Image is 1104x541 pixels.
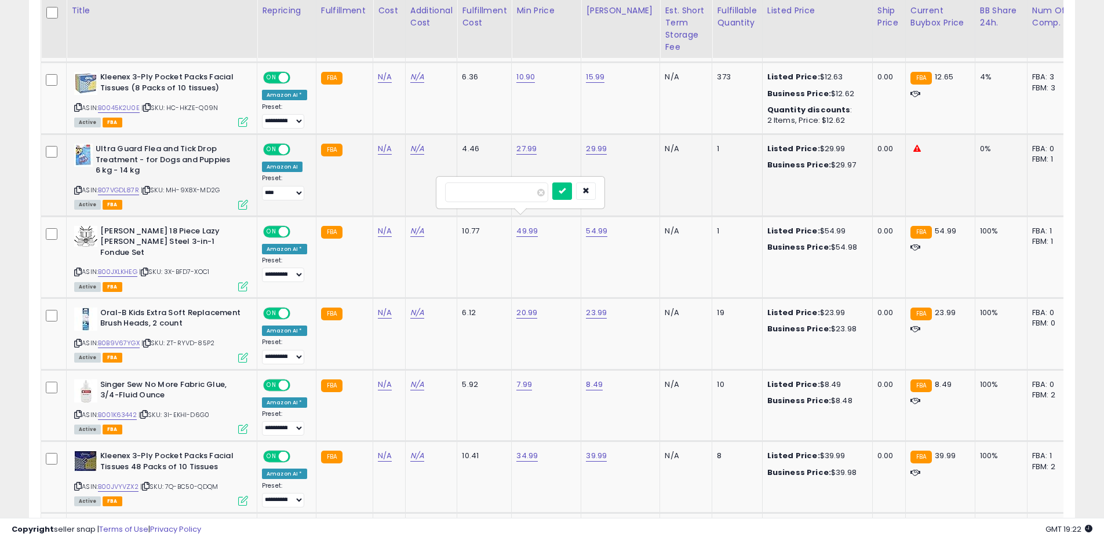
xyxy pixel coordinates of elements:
span: All listings currently available for purchase on Amazon [74,425,101,434]
div: $54.99 [767,226,863,236]
div: N/A [665,451,703,461]
a: B00JVYVZX2 [98,482,139,492]
div: 10 [717,379,753,390]
small: FBA [321,451,343,463]
span: 2025-09-7 19:22 GMT [1045,524,1092,535]
span: FBA [103,353,122,363]
span: OFF [289,452,307,462]
a: B00JXLKHEG [98,267,137,277]
div: Amazon AI * [262,397,307,408]
span: 8.49 [935,379,952,390]
div: $54.98 [767,242,863,253]
div: 100% [980,226,1018,236]
div: Preset: [262,174,307,200]
span: All listings currently available for purchase on Amazon [74,200,101,210]
a: 8.49 [586,379,603,390]
a: N/A [410,143,424,155]
div: N/A [665,308,703,318]
div: 5.92 [462,379,502,390]
div: $39.99 [767,451,863,461]
div: 10.41 [462,451,502,461]
span: ON [264,380,279,390]
b: Business Price: [767,467,831,478]
b: [PERSON_NAME] 18 Piece Lazy [PERSON_NAME] Steel 3-in-1 Fondue Set [100,226,241,261]
div: N/A [665,72,703,82]
span: OFF [289,145,307,155]
a: 39.99 [586,450,607,462]
div: ASIN: [74,308,248,361]
div: Listed Price [767,5,868,17]
div: 2 Items, Price: $12.62 [767,115,863,126]
span: 39.99 [935,450,956,461]
b: Listed Price: [767,143,820,154]
img: 41hqFS9qL8L._SL40_.jpg [74,308,97,331]
div: 0.00 [877,379,897,390]
div: 10.77 [462,226,502,236]
span: FBA [103,118,122,127]
a: N/A [378,450,392,462]
img: 51xrCtC5kEL._SL40_.jpg [74,72,97,95]
a: 20.99 [516,307,537,319]
b: Listed Price: [767,379,820,390]
span: All listings currently available for purchase on Amazon [74,282,101,292]
span: OFF [289,308,307,318]
small: FBA [321,308,343,320]
small: FBA [321,144,343,156]
b: Kleenex 3-Ply Pocket Packs Facial Tissues (8 Packs of 10 tissues) [100,72,241,96]
span: OFF [289,73,307,83]
span: | SKU: 7Q-BC50-QDQM [140,482,218,491]
small: FBA [321,226,343,239]
b: Business Price: [767,88,831,99]
span: All listings currently available for purchase on Amazon [74,118,101,127]
span: 12.65 [935,71,953,82]
div: 1 [717,226,753,236]
div: Preset: [262,482,307,508]
span: FBA [103,425,122,434]
a: 10.90 [516,71,535,83]
a: 23.99 [586,307,607,319]
div: 6.36 [462,72,502,82]
span: | SKU: MH-9X8X-MD2G [141,185,220,195]
span: FBA [103,282,122,292]
div: 4% [980,72,1018,82]
div: 100% [980,308,1018,318]
small: FBA [910,72,932,85]
a: N/A [378,379,392,390]
div: Amazon AI * [262,326,307,336]
div: FBM: 2 [1032,390,1070,400]
b: Listed Price: [767,307,820,318]
b: Oral-B Kids Extra Soft Replacement Brush Heads, 2 count [100,308,241,332]
a: N/A [378,225,392,237]
div: Current Buybox Price [910,5,970,29]
a: N/A [410,379,424,390]
div: ASIN: [74,226,248,290]
b: Quantity discounts [767,104,851,115]
a: 54.99 [586,225,607,237]
div: 1 [717,144,753,154]
div: Fulfillment Cost [462,5,507,29]
a: B001K63442 [98,410,137,420]
div: Amazon AI * [262,244,307,254]
div: : [767,105,863,115]
a: B0B9V67YGX [98,338,140,348]
span: FBA [103,496,122,506]
span: ON [264,308,279,318]
div: N/A [665,379,703,390]
img: 51bZ9kFMJ2L._SL40_.jpg [74,144,93,167]
div: FBA: 0 [1032,308,1070,318]
a: Terms of Use [99,524,148,535]
div: FBM: 3 [1032,83,1070,93]
div: ASIN: [74,144,248,208]
div: 6.12 [462,308,502,318]
div: FBM: 2 [1032,462,1070,472]
span: | SKU: 3X-BFD7-XOC1 [139,267,209,276]
a: 29.99 [586,143,607,155]
b: Business Price: [767,242,831,253]
div: FBM: 1 [1032,236,1070,247]
a: N/A [378,71,392,83]
div: Fulfillable Quantity [717,5,757,29]
b: Singer Sew No More Fabric Glue, 3/4-Fluid Ounce [100,379,241,404]
div: $12.63 [767,72,863,82]
a: N/A [378,307,392,319]
div: FBM: 0 [1032,318,1070,328]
